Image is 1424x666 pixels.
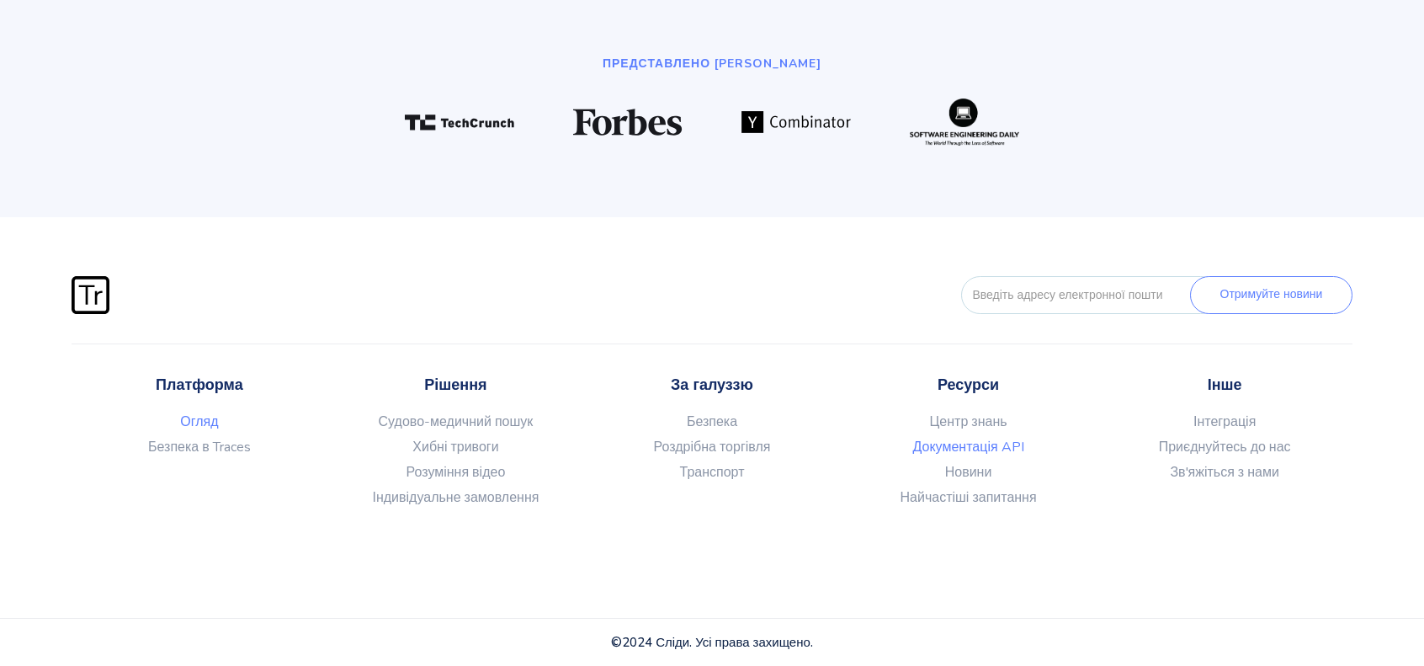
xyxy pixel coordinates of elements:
font: Розуміння відео [406,463,506,482]
img: Логотип Форбс [573,109,683,136]
input: Отримуйте новини [1190,276,1353,314]
img: Логотип Traces [72,276,109,314]
a: Найчастіші запитання [840,489,1097,506]
font: Ресурси [938,375,999,395]
input: Введіть адресу електронної пошти [961,276,1219,314]
a: Документація API [840,439,1097,456]
font: За галуззю [671,375,753,395]
a: Судово-медичний пошук [327,413,584,430]
font: Приєднуйтесь до нас [1159,438,1291,456]
font: Огляд [180,413,218,431]
a: Розуміння відео [327,464,584,481]
a: Зв'яжіться з нами [1097,464,1353,481]
font: Новини [945,463,992,482]
a: Центр знань [840,413,1097,430]
a: Новини [840,464,1097,481]
a: Індивідуальне замовлення [327,489,584,506]
a: Інтеграція [1097,413,1353,430]
a: Роздрібна торгівля [584,439,841,456]
img: Логотип Softwareengineeringdaily [910,99,1019,146]
font: Центр знань [930,413,1007,431]
font: Індивідуальне замовлення [372,488,539,507]
a: Огляд [72,413,328,430]
font: Хибні тривоги [412,438,498,456]
a: Безпека [584,413,841,430]
img: Логотип YC [741,111,851,133]
a: Хибні тривоги [327,439,584,456]
font: ©2024 Сліди. Усі права захищено. [611,634,813,651]
form: ФОРМА-ЕЛЕКТРОННИЙ-НИЖНІЙ-ПОШТ [932,276,1352,314]
font: Безпека в Traces [148,438,251,456]
a: Безпека в Traces [72,439,328,456]
font: Судово-медичний пошук [379,413,534,431]
font: Найчастіші запитання [901,488,1037,507]
a: Приєднуйтесь до нас [1097,439,1353,456]
font: Платформа [156,375,243,395]
font: Інше [1208,375,1242,395]
font: Безпека [687,413,737,431]
font: Транспорт [680,463,745,482]
font: Рішення [424,375,486,395]
font: Документація API [913,438,1024,456]
img: Технологічна криза [405,115,514,131]
font: Зв'яжіться з нами [1170,463,1278,482]
font: ПРЕДСТАВЛЕНО [PERSON_NAME] [603,56,821,72]
a: Транспорт [584,464,841,481]
font: Роздрібна торгівля [654,438,771,456]
font: Інтеграція [1193,413,1256,431]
